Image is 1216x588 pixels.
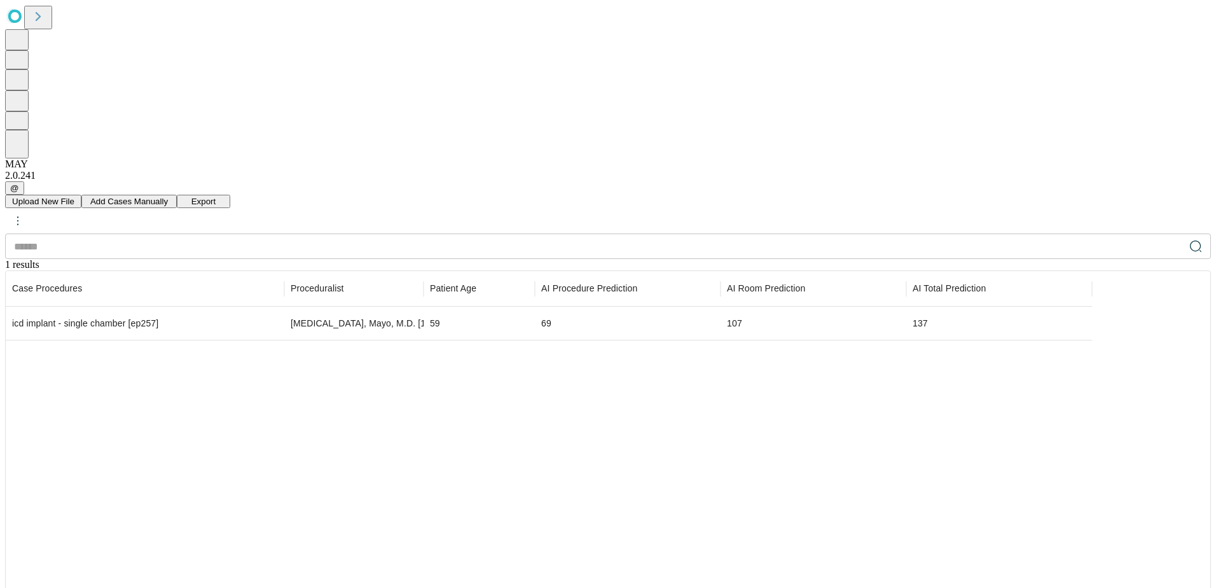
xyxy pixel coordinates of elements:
button: Export [177,195,230,208]
span: Proceduralist [291,282,344,295]
button: Upload New File [5,195,81,208]
span: Upload New File [12,197,74,206]
span: 107 [727,318,742,328]
div: [MEDICAL_DATA], Mayo, M.D. [1502690] [291,307,417,340]
button: Add Cases Manually [81,195,177,208]
div: MAY [5,158,1211,170]
span: Scheduled procedures [12,282,82,295]
button: @ [5,181,24,195]
span: Includes set-up, patient in-room to patient out-of-room, and clean-up [913,282,986,295]
a: Export [177,195,230,206]
span: Add Cases Manually [90,197,168,206]
span: Time-out to extubation/pocket closure [541,282,637,295]
span: @ [10,183,19,193]
div: icd implant - single chamber [ep257] [12,307,278,340]
div: 59 [430,307,529,340]
span: Export [191,197,216,206]
span: 137 [913,318,928,328]
button: kebab-menu [6,209,29,232]
div: 2.0.241 [5,170,1211,181]
span: 69 [541,318,551,328]
span: Patient in room to patient out of room [727,282,805,295]
span: Patient Age [430,282,476,295]
span: 1 results [5,259,39,270]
